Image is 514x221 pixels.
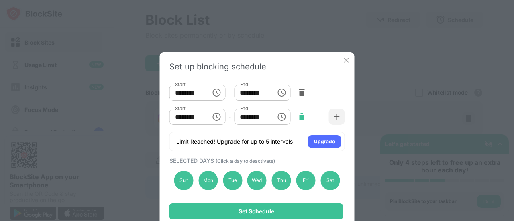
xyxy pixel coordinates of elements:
[223,171,242,190] div: Tue
[169,62,345,71] div: Set up blocking schedule
[272,171,291,190] div: Thu
[314,138,335,146] div: Upgrade
[247,171,267,190] div: Wed
[228,112,231,121] div: -
[240,81,248,88] label: End
[175,81,186,88] label: Start
[175,105,186,112] label: Start
[343,56,351,64] img: x-button.svg
[228,88,231,97] div: -
[239,208,274,215] div: Set Schedule
[208,85,224,101] button: Choose time, selected time is 10:00 AM
[320,171,340,190] div: Sat
[240,105,248,112] label: End
[273,109,290,125] button: Choose time, selected time is 1:00 PM
[216,158,275,164] span: (Click a day to deactivate)
[273,85,290,101] button: Choose time, selected time is 2:00 PM
[174,171,194,190] div: Sun
[176,138,293,146] div: Limit Reached! Upgrade for up to 5 intervals
[198,171,218,190] div: Mon
[169,157,343,164] div: SELECTED DAYS
[296,171,316,190] div: Fri
[208,109,224,125] button: Choose time, selected time is 10:00 AM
